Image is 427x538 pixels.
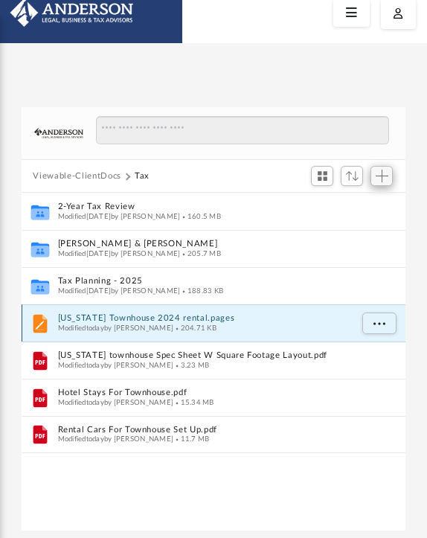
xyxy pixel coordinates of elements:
button: Switch to Grid View [311,166,333,187]
input: Search files and folders [96,116,389,144]
button: Add [370,166,393,187]
span: 11.7 MB [173,435,209,443]
button: Viewable-ClientDocs [33,170,121,183]
button: More options [362,313,396,335]
span: Modified today by [PERSON_NAME] [57,435,173,443]
span: Modified [DATE] by [PERSON_NAME] [57,250,180,257]
span: 204.71 KB [173,324,216,332]
span: 3.23 MB [173,362,209,369]
button: Tax Planning - 2025 [57,277,350,286]
button: [US_STATE] townhouse Spec Sheet W Square Footage Layout.pdf [57,351,350,361]
span: Modified [DATE] by [PERSON_NAME] [57,287,180,295]
button: Rental Cars For Townhouse Set Up.pdf [57,425,350,435]
span: 160.5 MB [180,213,221,220]
span: Modified today by [PERSON_NAME] [57,399,173,406]
span: Modified today by [PERSON_NAME] [57,362,173,369]
button: 2-Year Tax Review [57,202,350,212]
button: [PERSON_NAME] & [PERSON_NAME] [57,240,350,249]
span: 188.83 KB [180,287,223,295]
div: grid [22,193,406,531]
button: Sort [341,166,363,186]
span: 205.7 MB [180,250,221,257]
span: 15.34 MB [173,399,214,406]
button: [US_STATE] Townhouse 2024 rental.pages [57,314,350,324]
button: Hotel Stays For Townhouse.pdf [57,388,350,398]
span: Modified [DATE] by [PERSON_NAME] [57,213,180,220]
button: Tax [135,170,150,183]
span: Modified today by [PERSON_NAME] [57,324,173,332]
